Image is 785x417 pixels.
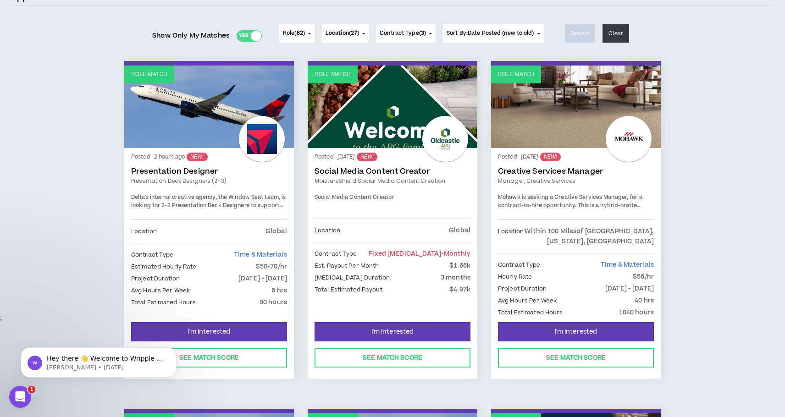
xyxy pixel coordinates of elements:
p: Estimated Hourly Rate [131,262,197,272]
button: Location(27) [322,24,369,43]
p: Avg Hours Per Week [498,296,557,306]
span: Delta's internal creative agency, the Window Seat team, is looking for 2-3 Presentation Deck Desi... [131,193,286,225]
p: Contract Type [131,250,174,260]
button: I'm Interested [315,322,470,341]
p: [MEDICAL_DATA] Duration [315,273,390,283]
span: 62 [297,29,303,37]
span: Fixed [MEDICAL_DATA] [369,249,470,258]
p: Role Match [315,70,351,79]
a: MoistureShield Social Media Content Creation [315,177,470,185]
p: Project Duration [131,274,180,284]
span: Contract Type ( ) [380,29,426,38]
sup: NEW! [357,153,377,161]
button: Search [565,24,596,43]
a: Presentation Deck Designers (2-3) [131,177,287,185]
span: Sort By: Date Posted (new to old) [447,29,534,37]
p: $50-70/hr [256,262,287,272]
button: I'm Interested [498,322,654,341]
p: 6 hrs [271,285,287,296]
span: I'm Interested [555,328,597,336]
sup: NEW! [187,153,207,161]
p: 40 hrs [635,296,654,306]
span: Role ( ) [283,29,305,38]
p: Total Estimated Payout [315,285,382,295]
p: Location [498,226,524,247]
p: Total Estimated Hours [131,297,196,307]
a: Role Match [124,66,294,148]
button: See Match Score [498,348,654,368]
p: Est. Payout Per Month [315,261,379,271]
a: Social Media Content Creator [315,167,470,176]
p: Location [315,225,340,236]
button: See Match Score [131,348,287,368]
p: Total Estimated Hours [498,307,563,318]
p: 3 months [441,273,470,283]
p: 90 hours [260,297,287,307]
span: I'm Interested [371,328,414,336]
p: Posted - [DATE] [498,153,654,161]
p: Global [449,225,470,236]
p: Hourly Rate [498,272,532,282]
p: Avg Hours Per Week [131,285,190,296]
span: Show Only My Matches [152,29,230,43]
p: Role Match [498,70,534,79]
a: Role Match [491,66,661,148]
p: Global [265,226,287,236]
span: Location ( ) [326,29,359,38]
sup: NEW! [540,153,561,161]
span: Time & Materials [601,260,654,269]
p: [DATE] - [DATE] [605,284,654,294]
span: Mohawk is seeking a Creative Services Manager, for a contract-to-hire opportunity. This is a hybr... [498,193,644,225]
p: Within 100 Miles of [GEOGRAPHIC_DATA], [US_STATE], [GEOGRAPHIC_DATA] [524,226,654,247]
p: $1.66k [449,261,470,271]
span: 1 [28,386,35,393]
p: $4.97k [449,285,470,295]
p: 1040 hours [619,307,654,318]
button: Sort By:Date Posted (new to old) [443,24,544,43]
a: Manager, Creative Services [498,177,654,185]
a: Creative Services Manager [498,167,654,176]
span: Social Media Content Creator [315,193,394,201]
p: Posted - [DATE] [315,153,470,161]
button: I'm Interested [131,322,287,341]
button: Clear [603,24,629,43]
button: Role(62) [279,24,315,43]
p: Location [131,226,157,236]
iframe: Intercom notifications message [7,328,190,392]
span: 27 [351,29,357,37]
p: $56/hr [633,272,654,282]
p: Role Match [131,70,167,79]
span: I'm Interested [188,328,231,336]
span: 3 [421,29,424,37]
button: See Match Score [315,348,470,368]
button: Contract Type(3) [376,24,436,43]
iframe: Intercom live chat [9,386,31,408]
p: Project Duration [498,284,547,294]
a: Presentation Designer [131,167,287,176]
span: Time & Materials [234,250,287,259]
p: Contract Type [498,260,541,270]
p: Posted - 2 hours ago [131,153,287,161]
p: Contract Type [315,249,357,259]
p: [DATE] - [DATE] [238,274,287,284]
span: - monthly [441,249,470,258]
a: Role Match [308,66,477,148]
